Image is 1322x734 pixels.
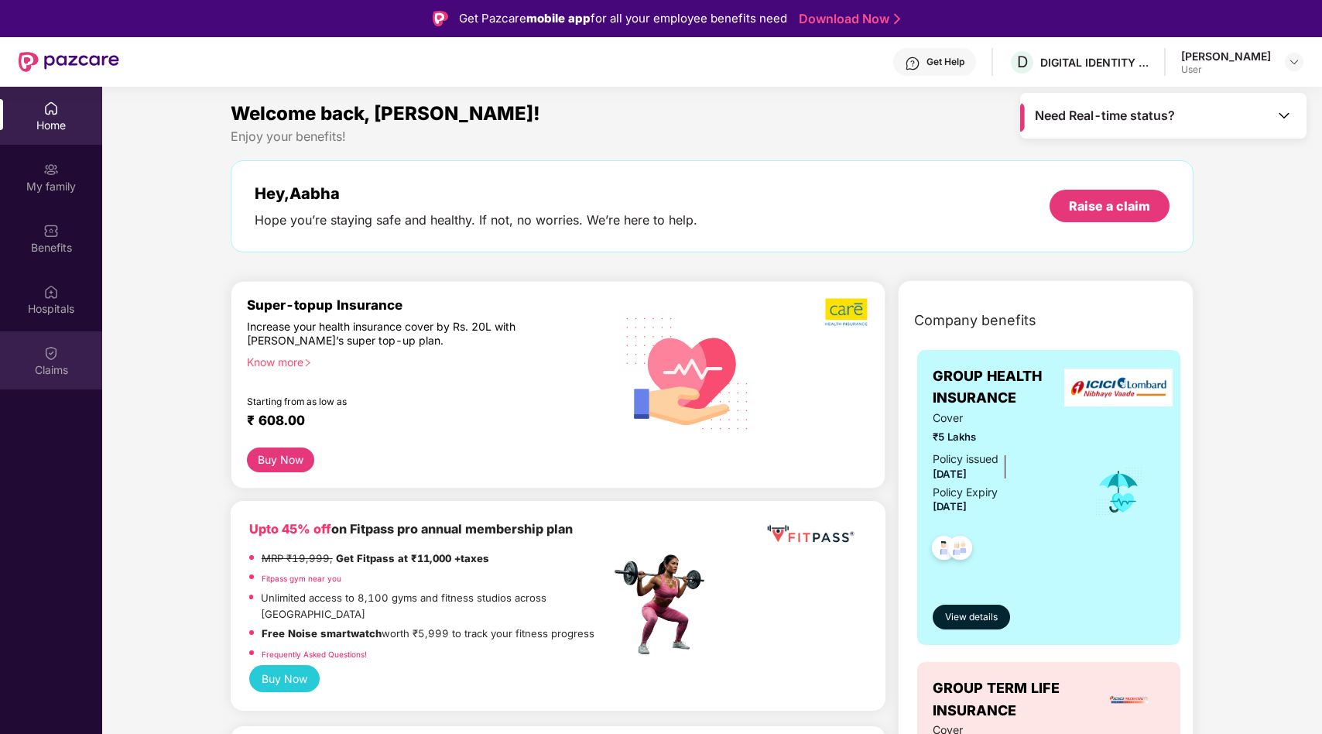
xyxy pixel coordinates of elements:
[1108,679,1150,721] img: insurerLogo
[914,310,1036,331] span: Company benefits
[799,11,896,27] a: Download Now
[262,650,367,659] a: Frequently Asked Questions!
[262,574,341,583] a: Fitpass gym near you
[894,11,900,27] img: Stroke
[614,297,762,448] img: svg+xml;base64,PHN2ZyB4bWxucz0iaHR0cDovL3d3dy53My5vcmcvMjAwMC9zdmciIHhtbG5zOnhsaW5rPSJodHRwOi8vd3...
[825,297,869,327] img: b5dec4f62d2307b9de63beb79f102df3.png
[262,626,594,642] p: worth ₹5,999 to track your fitness progress
[933,484,998,501] div: Policy Expiry
[933,429,1072,445] span: ₹5 Lakhs
[247,413,594,431] div: ₹ 608.00
[43,223,59,238] img: svg+xml;base64,PHN2ZyBpZD0iQmVuZWZpdHMiIHhtbG5zPSJodHRwOi8vd3d3LnczLm9yZy8yMDAwL3N2ZyIgd2lkdGg9Ij...
[247,396,544,406] div: Starting from as low as
[43,345,59,361] img: svg+xml;base64,PHN2ZyBpZD0iQ2xhaW0iIHhtbG5zPSJodHRwOi8vd3d3LnczLm9yZy8yMDAwL3N2ZyIgd2lkdGg9IjIwIi...
[261,590,609,622] p: Unlimited access to 8,100 gyms and fitness studios across [GEOGRAPHIC_DATA]
[933,468,967,480] span: [DATE]
[1094,466,1144,517] img: icon
[1181,63,1271,76] div: User
[255,184,697,203] div: Hey, Aabha
[933,365,1072,410] span: GROUP HEALTH INSURANCE
[526,11,591,26] strong: mobile app
[905,56,920,71] img: svg+xml;base64,PHN2ZyBpZD0iSGVscC0zMngzMiIgeG1sbnM9Imh0dHA6Ly93d3cudzMub3JnLzIwMDAvc3ZnIiB3aWR0aD...
[933,451,998,468] div: Policy issued
[1017,53,1028,71] span: D
[247,448,314,473] button: Buy Now
[1040,55,1149,70] div: DIGITAL IDENTITY INDIA PRIVATE LIMITED
[255,212,697,228] div: Hope you’re staying safe and healthy. If not, no worries. We’re here to help.
[19,52,119,72] img: New Pazcare Logo
[247,297,610,313] div: Super-topup Insurance
[1288,56,1300,68] img: svg+xml;base64,PHN2ZyBpZD0iRHJvcGRvd24tMzJ4MzIiIHhtbG5zPSJodHRwOi8vd3d3LnczLm9yZy8yMDAwL3N2ZyIgd2...
[1276,108,1292,123] img: Toggle Icon
[925,531,963,569] img: svg+xml;base64,PHN2ZyB4bWxucz0iaHR0cDovL3d3dy53My5vcmcvMjAwMC9zdmciIHdpZHRoPSI0OC45NDMiIGhlaWdodD...
[1064,369,1173,406] img: insurerLogo
[933,677,1094,722] span: GROUP TERM LIFE INSURANCE
[43,284,59,300] img: svg+xml;base64,PHN2ZyBpZD0iSG9zcGl0YWxzIiB4bWxucz0iaHR0cDovL3d3dy53My5vcmcvMjAwMC9zdmciIHdpZHRoPS...
[336,552,489,564] strong: Get Fitpass at ₹11,000 +taxes
[1069,197,1150,214] div: Raise a claim
[459,9,787,28] div: Get Pazcare for all your employee benefits need
[926,56,964,68] div: Get Help
[1181,49,1271,63] div: [PERSON_NAME]
[945,610,998,625] span: View details
[43,162,59,177] img: svg+xml;base64,PHN2ZyB3aWR0aD0iMjAiIGhlaWdodD0iMjAiIHZpZXdCb3g9IjAgMCAyMCAyMCIgZmlsbD0ibm9uZSIgeG...
[941,531,979,569] img: svg+xml;base64,PHN2ZyB4bWxucz0iaHR0cDovL3d3dy53My5vcmcvMjAwMC9zdmciIHdpZHRoPSI0OC45NDMiIGhlaWdodD...
[433,11,448,26] img: Logo
[43,101,59,116] img: svg+xml;base64,PHN2ZyBpZD0iSG9tZSIgeG1sbnM9Imh0dHA6Ly93d3cudzMub3JnLzIwMDAvc3ZnIiB3aWR0aD0iMjAiIG...
[933,605,1010,629] button: View details
[247,320,543,348] div: Increase your health insurance cover by Rs. 20L with [PERSON_NAME]’s super top-up plan.
[764,520,857,548] img: fppp.png
[933,410,1072,427] span: Cover
[262,627,382,640] strong: Free Noise smartwatch
[249,521,573,537] b: on Fitpass pro annual membership plan
[303,358,312,367] span: right
[231,102,540,125] span: Welcome back, [PERSON_NAME]!
[262,552,333,564] del: MRP ₹19,999,
[231,129,1194,145] div: Enjoy your benefits!
[610,550,718,659] img: fpp.png
[249,521,331,537] b: Upto 45% off
[1035,108,1175,124] span: Need Real-time status?
[933,500,967,513] span: [DATE]
[249,665,320,691] button: Buy Now
[247,355,601,366] div: Know more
